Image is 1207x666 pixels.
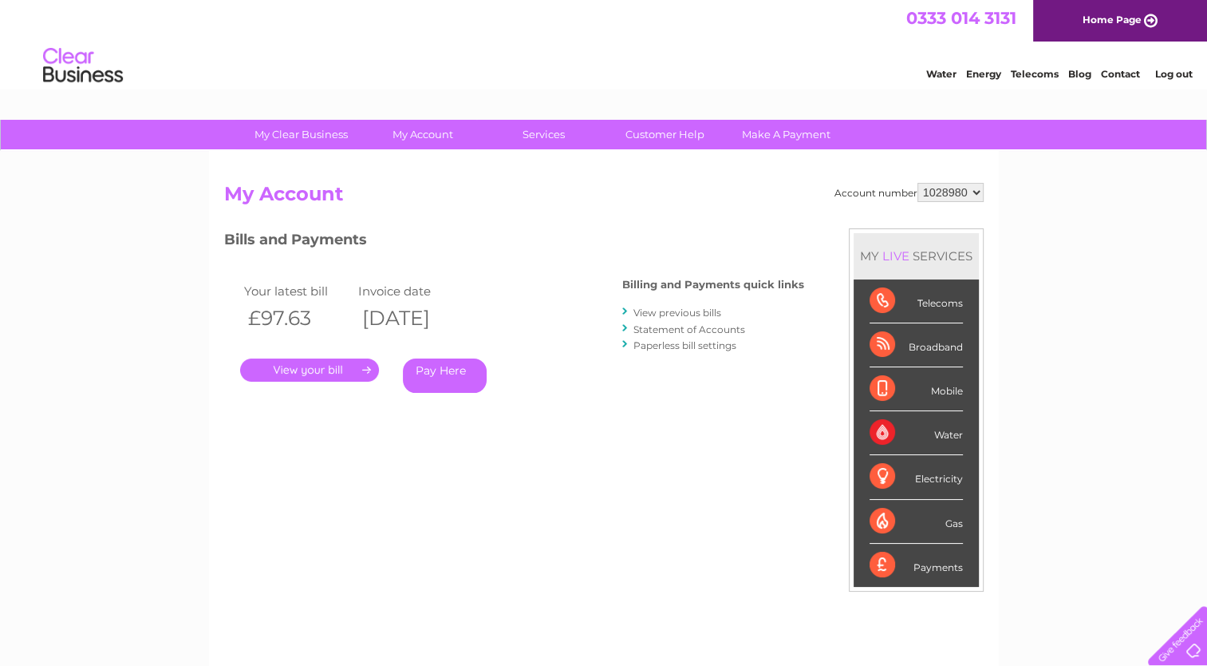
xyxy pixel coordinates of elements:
a: . [240,359,379,382]
div: Electricity [870,455,963,499]
div: MY SERVICES [854,233,979,279]
a: Water [926,68,957,80]
div: Broadband [870,323,963,367]
a: Customer Help [599,120,731,149]
a: Statement of Accounts [633,323,745,335]
div: Payments [870,544,963,587]
td: Invoice date [354,280,469,302]
h3: Bills and Payments [224,228,804,256]
div: Clear Business is a trading name of Verastar Limited (registered in [GEOGRAPHIC_DATA] No. 3667643... [227,9,981,77]
a: My Clear Business [235,120,367,149]
a: Contact [1101,68,1140,80]
img: logo.png [42,42,124,90]
th: £97.63 [240,302,355,335]
h4: Billing and Payments quick links [622,279,804,291]
a: Telecoms [1011,68,1059,80]
div: Gas [870,500,963,544]
a: Make A Payment [720,120,852,149]
td: Your latest bill [240,280,355,302]
div: LIVE [879,248,913,264]
a: Blog [1068,68,1091,80]
a: My Account [357,120,488,149]
th: [DATE] [354,302,469,335]
div: Water [870,411,963,455]
a: Pay Here [403,359,487,393]
a: 0333 014 3131 [906,8,1016,28]
a: View previous bills [633,307,721,319]
a: Energy [966,68,1001,80]
a: Log out [1154,68,1192,80]
div: Telecoms [870,279,963,323]
div: Account number [834,183,984,202]
a: Paperless bill settings [633,339,736,351]
div: Mobile [870,367,963,411]
h2: My Account [224,183,984,213]
a: Services [478,120,609,149]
